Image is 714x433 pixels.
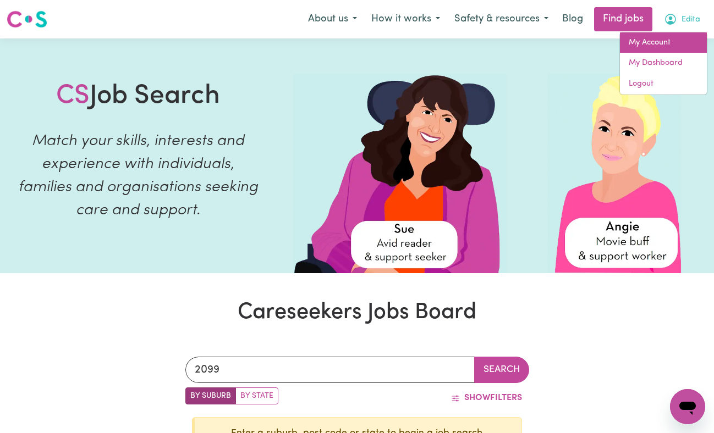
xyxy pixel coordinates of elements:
[7,7,47,32] a: Careseekers logo
[185,357,475,383] input: Enter a suburb or postcode
[235,387,278,404] label: Search by state
[464,393,490,402] span: Show
[301,8,364,31] button: About us
[556,7,590,31] a: Blog
[682,14,700,26] span: Edita
[620,32,707,53] a: My Account
[364,8,447,31] button: How it works
[619,32,707,95] div: My Account
[13,130,262,222] p: Match your skills, interests and experience with individuals, families and organisations seeking ...
[474,357,529,383] button: Search
[657,8,707,31] button: My Account
[447,8,556,31] button: Safety & resources
[670,389,705,424] iframe: Button to launch messaging window
[185,387,236,404] label: Search by suburb/post code
[620,74,707,95] a: Logout
[56,83,90,109] span: CS
[620,53,707,74] a: My Dashboard
[594,7,652,31] a: Find jobs
[7,9,47,29] img: Careseekers logo
[444,387,529,408] button: ShowFilters
[56,81,220,113] h1: Job Search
